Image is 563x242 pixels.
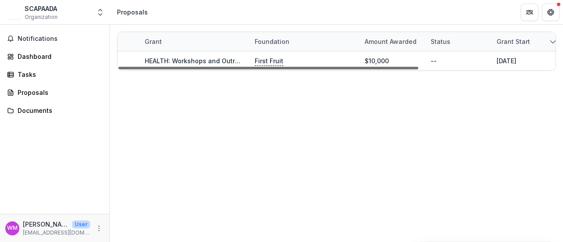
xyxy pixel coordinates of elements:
div: Status [425,32,491,51]
span: Notifications [18,35,102,43]
div: Foundation [249,32,359,51]
a: Dashboard [4,49,106,64]
div: Proposals [117,7,148,17]
a: Tasks [4,67,106,82]
button: More [94,223,104,234]
div: Grant start [491,32,557,51]
div: Amount awarded [359,37,422,46]
div: Grant [139,32,249,51]
div: Tasks [18,70,99,79]
div: Dashboard [18,52,99,61]
button: Open entity switcher [94,4,106,21]
div: Proposals [18,88,99,97]
div: Amount awarded [359,32,425,51]
div: Documents [18,106,99,115]
div: Grant [139,37,167,46]
div: Grant start [491,37,535,46]
a: Proposals [4,85,106,100]
a: HEALTH: Workshops and Outreach among youth and families around mental health [145,57,401,65]
div: $10,000 [365,56,389,65]
nav: breadcrumb [113,6,151,18]
button: Get Help [542,4,559,21]
p: [EMAIL_ADDRESS][DOMAIN_NAME] [23,229,90,237]
div: Status [425,37,456,46]
div: Walter Masangila [7,225,18,231]
div: [DATE] [497,56,516,65]
p: [PERSON_NAME] [23,220,69,229]
span: Organization [25,13,58,21]
p: User [72,220,90,228]
button: Notifications [4,32,106,46]
div: SCAPAADA [25,4,58,13]
div: Foundation [249,37,295,46]
p: First Fruit [255,56,283,66]
a: Documents [4,103,106,118]
svg: sorted descending [549,38,556,45]
img: SCAPAADA [7,5,21,19]
button: Partners [521,4,538,21]
div: -- [431,56,437,65]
